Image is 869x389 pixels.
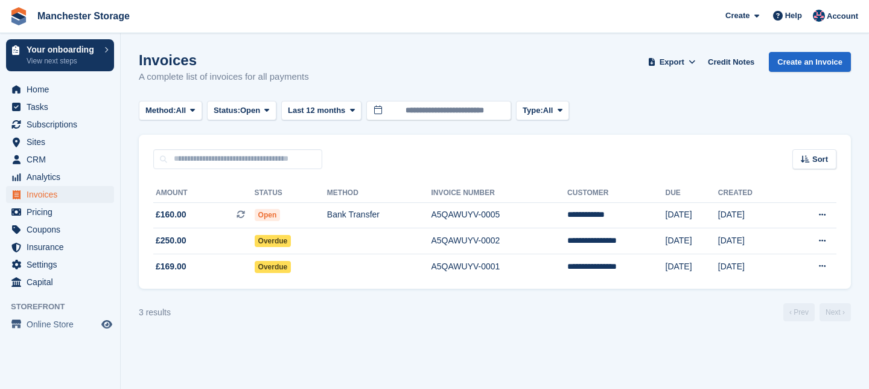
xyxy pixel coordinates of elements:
span: All [543,104,553,117]
span: Create [725,10,750,22]
span: Overdue [255,235,291,247]
a: menu [6,186,114,203]
th: Due [666,184,718,203]
span: Status: [214,104,240,117]
img: stora-icon-8386f47178a22dfd0bd8f6a31ec36ba5ce8667c1dd55bd0f319d3a0aa187defe.svg [10,7,28,25]
p: Your onboarding [27,45,98,54]
span: Home [27,81,99,98]
a: menu [6,151,114,168]
span: Sites [27,133,99,150]
div: 3 results [139,306,171,319]
a: Your onboarding View next steps [6,39,114,71]
span: £160.00 [156,208,186,221]
span: Storefront [11,301,120,313]
a: Preview store [100,317,114,332]
span: Online Store [27,316,99,333]
h1: Invoices [139,52,309,68]
span: Settings [27,256,99,273]
a: Credit Notes [703,52,759,72]
a: Manchester Storage [33,6,135,26]
th: Amount [153,184,255,203]
span: Export [660,56,684,68]
a: Previous [783,303,815,321]
td: Bank Transfer [327,202,431,228]
span: Analytics [27,169,99,185]
span: £169.00 [156,260,186,273]
td: A5QAWUYV-0002 [431,228,567,254]
th: Created [718,184,786,203]
a: menu [6,256,114,273]
span: Invoices [27,186,99,203]
span: Tasks [27,98,99,115]
td: [DATE] [666,228,718,254]
a: menu [6,239,114,256]
span: Method: [145,104,176,117]
a: menu [6,169,114,185]
button: Type: All [516,101,569,121]
td: [DATE] [666,254,718,279]
span: Capital [27,274,99,291]
a: menu [6,316,114,333]
button: Last 12 months [281,101,361,121]
span: Open [255,209,281,221]
span: CRM [27,151,99,168]
td: [DATE] [718,202,786,228]
span: Last 12 months [288,104,345,117]
td: A5QAWUYV-0005 [431,202,567,228]
span: Subscriptions [27,116,99,133]
span: £250.00 [156,234,186,247]
span: Insurance [27,239,99,256]
a: menu [6,98,114,115]
th: Status [255,184,327,203]
td: A5QAWUYV-0001 [431,254,567,279]
span: Overdue [255,261,291,273]
button: Export [645,52,698,72]
nav: Page [781,303,853,321]
span: Sort [812,153,828,166]
a: menu [6,221,114,238]
span: Help [785,10,802,22]
a: menu [6,116,114,133]
span: Account [827,10,858,22]
p: A complete list of invoices for all payments [139,70,309,84]
a: menu [6,81,114,98]
p: View next steps [27,56,98,66]
span: Type: [523,104,543,117]
span: All [176,104,186,117]
a: menu [6,274,114,291]
td: [DATE] [666,202,718,228]
span: Pricing [27,204,99,220]
span: Open [240,104,260,117]
td: [DATE] [718,254,786,279]
a: menu [6,204,114,220]
a: menu [6,133,114,150]
a: Next [820,303,851,321]
td: [DATE] [718,228,786,254]
th: Invoice Number [431,184,567,203]
th: Customer [567,184,665,203]
th: Method [327,184,431,203]
span: Coupons [27,221,99,238]
a: Create an Invoice [769,52,851,72]
button: Method: All [139,101,202,121]
button: Status: Open [207,101,276,121]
